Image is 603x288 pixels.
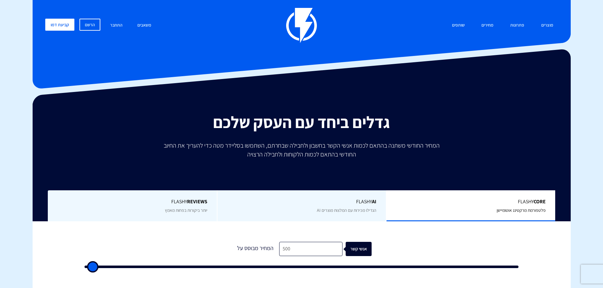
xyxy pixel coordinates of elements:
a: משאבים [133,19,156,32]
b: REVIEWS [187,198,207,205]
a: הרשם [79,19,100,31]
span: הגדילו מכירות עם המלצות מוצרים AI [317,207,376,213]
span: פלטפורמת מרקטינג אוטומיישן [497,207,546,213]
a: מחירים [477,19,498,32]
span: Flashy [227,198,377,205]
span: יותר ביקורות בפחות מאמץ [165,207,207,213]
a: פתרונות [506,19,529,32]
a: שותפים [447,19,469,32]
div: אנשי קשר [349,242,375,256]
a: התחבר [105,19,127,32]
span: Flashy [57,198,207,205]
b: Core [534,198,546,205]
span: Flashy [396,198,546,205]
a: מוצרים [537,19,558,32]
a: קביעת דמו [45,19,74,31]
h2: גדלים ביחד עם העסק שלכם [37,113,566,131]
div: המחיר מבוסס על [232,242,279,256]
p: המחיר החודשי משתנה בהתאם לכמות אנשי הקשר בחשבון ולחבילה שבחרתם, השתמשו בסליידר מטה כדי להעריך את ... [159,141,444,159]
b: AI [372,198,376,205]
